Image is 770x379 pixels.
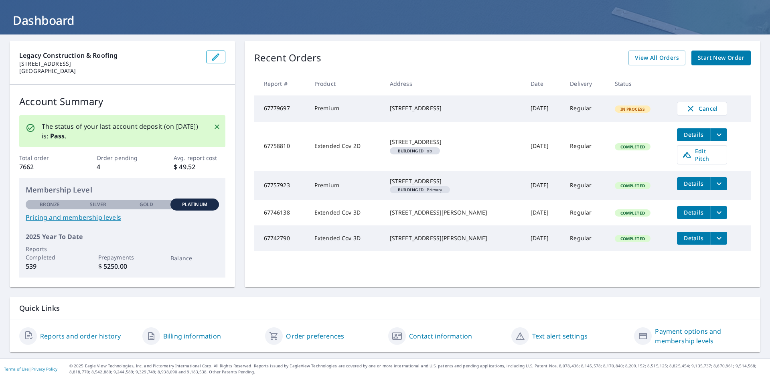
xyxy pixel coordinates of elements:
[616,183,650,188] span: Completed
[390,234,518,242] div: [STREET_ADDRESS][PERSON_NAME]
[97,162,148,172] p: 4
[563,225,608,251] td: Regular
[677,177,711,190] button: detailsBtn-67757923
[254,72,308,95] th: Report #
[40,331,121,341] a: Reports and order history
[31,366,57,372] a: Privacy Policy
[409,331,472,341] a: Contact information
[390,104,518,112] div: [STREET_ADDRESS]
[711,177,727,190] button: filesDropdownBtn-67757923
[711,128,727,141] button: filesDropdownBtn-67758810
[254,95,308,122] td: 67779697
[19,67,200,75] p: [GEOGRAPHIC_DATA]
[616,144,650,150] span: Completed
[563,72,608,95] th: Delivery
[524,200,563,225] td: [DATE]
[393,149,437,153] span: ob
[26,213,219,222] a: Pricing and membership levels
[182,201,207,208] p: Platinum
[40,201,60,208] p: Bronze
[398,149,424,153] em: Building ID
[19,303,751,313] p: Quick Links
[140,201,153,208] p: Gold
[308,72,383,95] th: Product
[628,51,685,65] a: View All Orders
[682,147,722,162] span: Edit Pitch
[26,261,74,271] p: 539
[677,145,727,164] a: Edit Pitch
[682,234,706,242] span: Details
[98,253,146,261] p: Prepayments
[677,232,711,245] button: detailsBtn-67742790
[254,171,308,200] td: 67757923
[42,122,204,141] p: The status of your last account deposit (on [DATE]) is: .
[19,60,200,67] p: [STREET_ADDRESS]
[677,128,711,141] button: detailsBtn-67758810
[50,132,65,140] b: Pass
[308,200,383,225] td: Extended Cov 3D
[691,51,751,65] a: Start New Order
[69,363,766,375] p: © 2025 Eagle View Technologies, Inc. and Pictometry International Corp. All Rights Reserved. Repo...
[26,232,219,241] p: 2025 Year To Date
[682,131,706,138] span: Details
[19,162,71,172] p: 7662
[4,366,29,372] a: Terms of Use
[398,188,424,192] em: Building ID
[524,95,563,122] td: [DATE]
[390,177,518,185] div: [STREET_ADDRESS]
[254,122,308,171] td: 67758810
[308,95,383,122] td: Premium
[19,94,225,109] p: Account Summary
[698,53,744,63] span: Start New Order
[254,200,308,225] td: 67746138
[524,122,563,171] td: [DATE]
[677,102,727,116] button: Cancel
[163,331,221,341] a: Billing information
[563,171,608,200] td: Regular
[563,122,608,171] td: Regular
[563,200,608,225] td: Regular
[616,210,650,216] span: Completed
[254,51,322,65] p: Recent Orders
[711,206,727,219] button: filesDropdownBtn-67746138
[383,72,524,95] th: Address
[682,209,706,216] span: Details
[393,188,447,192] span: Primary
[308,225,383,251] td: Extended Cov 3D
[616,106,650,112] span: In Process
[26,184,219,195] p: Membership Level
[254,225,308,251] td: 67742790
[308,171,383,200] td: Premium
[19,154,71,162] p: Total order
[685,104,719,113] span: Cancel
[711,232,727,245] button: filesDropdownBtn-67742790
[563,95,608,122] td: Regular
[532,331,588,341] a: Text alert settings
[608,72,671,95] th: Status
[98,261,146,271] p: $ 5250.00
[308,122,383,171] td: Extended Cov 2D
[524,72,563,95] th: Date
[97,154,148,162] p: Order pending
[524,225,563,251] td: [DATE]
[90,201,107,208] p: Silver
[390,138,518,146] div: [STREET_ADDRESS]
[19,51,200,60] p: Legacy Construction & Roofing
[4,367,57,371] p: |
[677,206,711,219] button: detailsBtn-67746138
[616,236,650,241] span: Completed
[524,171,563,200] td: [DATE]
[635,53,679,63] span: View All Orders
[174,162,225,172] p: $ 49.52
[682,180,706,187] span: Details
[10,12,760,28] h1: Dashboard
[655,326,751,346] a: Payment options and membership levels
[286,331,344,341] a: Order preferences
[174,154,225,162] p: Avg. report cost
[170,254,219,262] p: Balance
[212,122,222,132] button: Close
[26,245,74,261] p: Reports Completed
[390,209,518,217] div: [STREET_ADDRESS][PERSON_NAME]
